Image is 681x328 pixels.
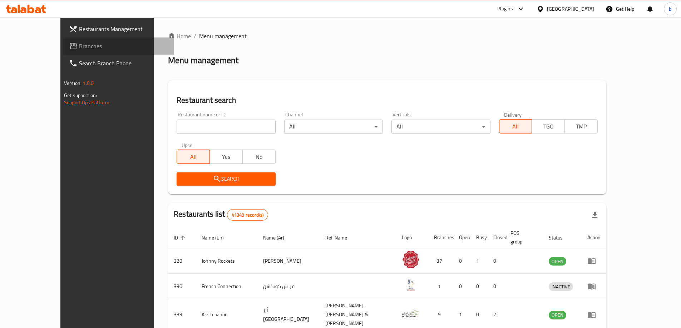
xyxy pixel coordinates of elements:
nav: breadcrumb [168,32,606,40]
td: فرنش كونكشن [257,274,320,299]
div: Export file [586,206,603,223]
div: OPEN [549,257,566,266]
td: 0 [453,248,470,274]
th: Busy [470,227,488,248]
th: Closed [488,227,505,248]
span: OPEN [549,257,566,266]
button: All [499,119,532,133]
td: [PERSON_NAME] [257,248,320,274]
div: OPEN [549,311,566,319]
span: INACTIVE [549,283,573,291]
a: Home [168,32,191,40]
div: Menu [587,311,601,319]
th: Branches [428,227,453,248]
th: Action [582,227,606,248]
button: TGO [532,119,565,133]
td: French Connection [196,274,257,299]
input: Search for restaurant name or ID.. [177,120,275,134]
span: TGO [535,121,562,132]
span: Status [549,233,572,242]
span: Name (Ar) [263,233,293,242]
button: TMP [564,119,598,133]
td: 330 [168,274,196,299]
button: Yes [209,150,243,164]
button: No [242,150,276,164]
a: Branches [63,37,174,55]
a: Restaurants Management [63,20,174,37]
th: Open [453,227,470,248]
div: Menu [587,257,601,265]
span: TMP [568,121,595,132]
a: Support.OpsPlatform [64,98,109,107]
span: Get support on: [64,91,97,100]
h2: Restaurants list [174,209,268,221]
td: 37 [428,248,453,274]
li: / [194,32,196,40]
span: 41349 record(s) [227,212,268,218]
td: 0 [453,274,470,299]
img: Johnny Rockets [402,251,420,268]
td: Johnny Rockets [196,248,257,274]
label: Delivery [504,112,522,117]
span: Version: [64,79,82,88]
span: POS group [510,229,534,246]
div: Plugins [497,5,513,13]
div: [GEOGRAPHIC_DATA] [547,5,594,13]
span: Ref. Name [325,233,356,242]
span: Name (En) [202,233,233,242]
span: No [246,152,273,162]
img: Arz Lebanon [402,304,420,322]
span: OPEN [549,311,566,319]
button: Search [177,172,275,186]
span: ID [174,233,187,242]
span: Search Branch Phone [79,59,168,67]
span: Search [182,175,270,183]
h2: Restaurant search [177,95,598,106]
td: 0 [470,274,488,299]
label: Upsell [182,142,195,147]
td: 0 [488,274,505,299]
span: Restaurants Management [79,25,168,33]
img: French Connection [402,276,420,294]
span: Menu management [199,32,247,40]
span: All [502,121,529,132]
a: Search Branch Phone [63,55,174,72]
span: Yes [213,152,240,162]
td: 328 [168,248,196,274]
span: b [669,5,671,13]
span: 1.0.0 [83,79,94,88]
div: All [284,120,383,134]
button: All [177,150,210,164]
div: Total records count [227,209,268,221]
td: 0 [488,248,505,274]
span: All [180,152,207,162]
td: 1 [428,274,453,299]
td: 1 [470,248,488,274]
div: Menu [587,282,601,291]
h2: Menu management [168,55,238,66]
div: All [391,120,490,134]
th: Logo [396,227,428,248]
span: Branches [79,42,168,50]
